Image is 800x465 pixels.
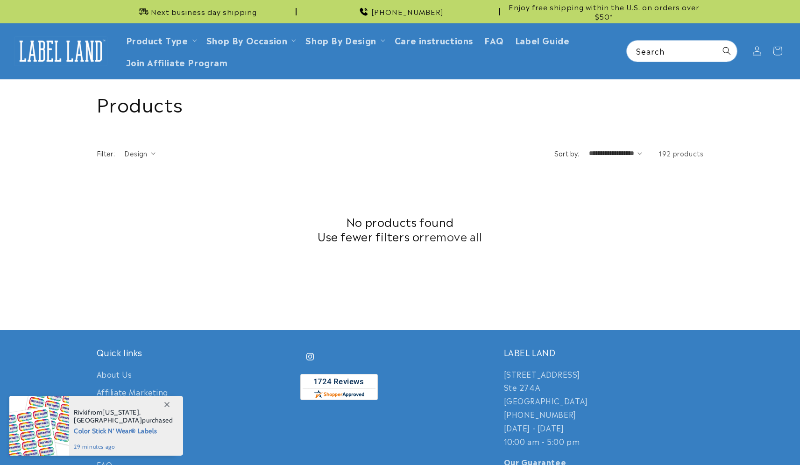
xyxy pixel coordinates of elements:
span: FAQ [484,35,504,45]
a: About Us [97,367,132,383]
span: Shop By Occasion [206,35,288,45]
span: [US_STATE] [102,408,139,416]
a: Label Guide [510,29,575,51]
button: Search [716,41,737,61]
a: Join Affiliate Program [120,51,234,73]
span: 29 minutes ago [74,443,173,451]
a: remove all [425,229,482,243]
summary: Design (0 selected) [124,148,156,158]
summary: Shop By Design [300,29,389,51]
h1: Products [97,91,704,115]
summary: Product Type [120,29,201,51]
summary: Shop By Occasion [201,29,300,51]
a: FAQ [479,29,510,51]
span: Next business day shipping [151,7,257,16]
span: Design [124,148,147,158]
span: Rivki [74,408,88,416]
h2: LABEL LAND [504,347,704,358]
span: Label Guide [515,35,570,45]
span: Color Stick N' Wear® Labels [74,424,173,436]
span: 192 products [658,148,703,158]
label: Sort by: [554,148,580,158]
span: [PHONE_NUMBER] [371,7,444,16]
p: [STREET_ADDRESS] Ste 274A [GEOGRAPHIC_DATA] [PHONE_NUMBER] [DATE] - [DATE] 10:00 am - 5:00 pm [504,367,704,448]
h2: No products found Use fewer filters or [97,214,704,243]
iframe: Gorgias live chat messenger [707,425,791,456]
span: from , purchased [74,409,173,424]
h2: Quick links [97,347,297,358]
span: Care instructions [395,35,473,45]
span: [GEOGRAPHIC_DATA] [74,416,142,424]
img: Customer Reviews [300,374,378,400]
span: Enjoy free shipping within the U.S. on orders over $50* [504,2,704,21]
span: Join Affiliate Program [126,56,228,67]
h2: Filter: [97,148,115,158]
a: Product Type [126,34,188,46]
a: Label Land [11,33,111,69]
a: Care instructions [389,29,479,51]
img: Label Land [14,36,107,65]
a: Shop By Design [305,34,376,46]
a: Affiliate Marketing [97,383,168,401]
